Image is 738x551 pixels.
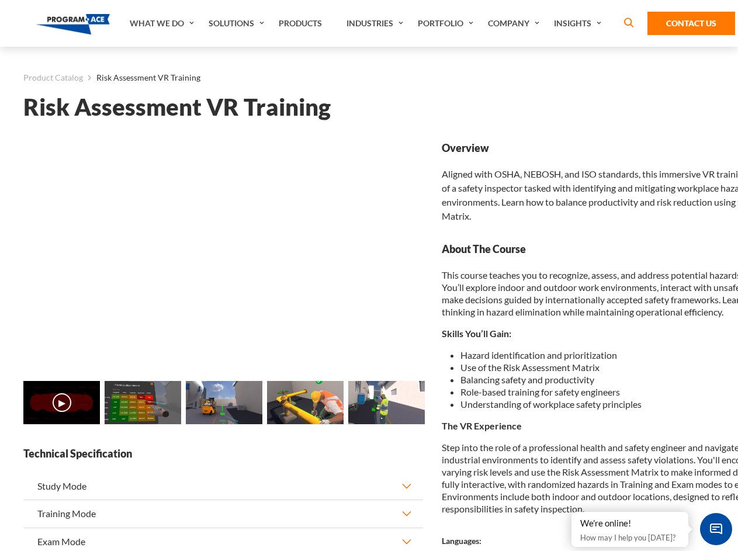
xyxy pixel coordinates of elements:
[23,141,423,366] iframe: Risk Assessment VR Training - Video 0
[267,381,344,424] img: Risk Assessment VR Training - Preview 3
[186,381,262,424] img: Risk Assessment VR Training - Preview 2
[105,381,181,424] img: Risk Assessment VR Training - Preview 1
[83,70,200,85] li: Risk Assessment VR Training
[23,500,423,527] button: Training Mode
[23,473,423,500] button: Study Mode
[647,12,735,35] a: Contact Us
[700,513,732,545] span: Chat Widget
[442,536,481,546] strong: Languages:
[580,531,680,545] p: How may I help you [DATE]?
[580,518,680,529] div: We're online!
[23,70,83,85] a: Product Catalog
[348,381,425,424] img: Risk Assessment VR Training - Preview 4
[53,393,71,412] button: ▶
[23,381,100,424] img: Risk Assessment VR Training - Video 0
[36,14,110,34] img: Program-Ace
[23,446,423,461] strong: Technical Specification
